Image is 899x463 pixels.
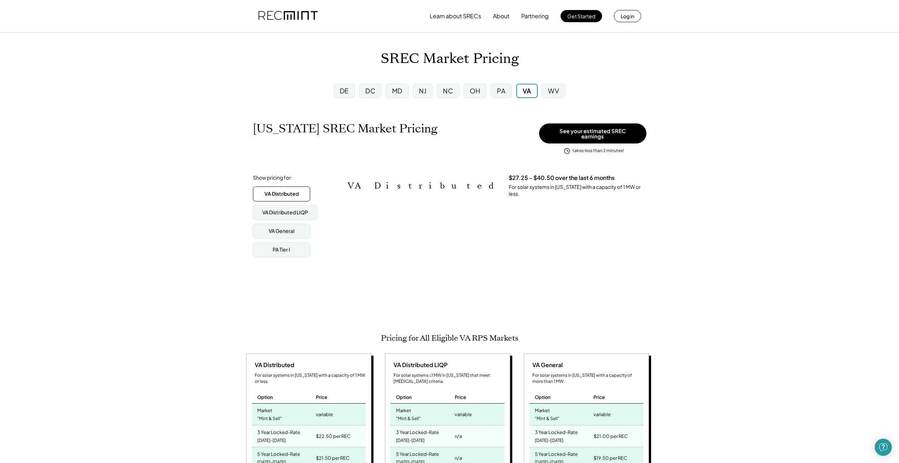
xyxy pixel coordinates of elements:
div: $22.50 per REC [316,431,351,441]
div: VA General [269,228,294,235]
div: NJ [419,86,426,95]
div: 3 Year Locked-Rate [535,427,578,435]
div: variable [593,409,611,419]
div: [DATE]-[DATE] [535,436,563,445]
div: takes less than 2 minutes! [572,148,624,154]
div: Price [455,394,466,400]
div: PA Tier I [273,246,290,253]
div: NC [443,86,453,95]
div: [DATE]-[DATE] [396,436,425,445]
div: For solar systems in [US_STATE] with a capacity of more than 1 MW. [532,372,643,385]
img: recmint-logotype%403x.png [258,4,318,28]
button: Log in [614,10,641,22]
div: variable [455,409,472,419]
div: Market [535,405,550,414]
h1: SREC Market Pricing [381,50,519,67]
div: For solar systems in [US_STATE] with a capacity of 1 MW or less. [255,372,366,385]
h3: $27.25 - $40.50 over the last 6 months [509,174,615,182]
div: Price [316,394,327,400]
div: $21.50 per REC [316,453,350,463]
div: For solar systems in [US_STATE] with a capacity of 1 MW or less. [509,184,646,198]
div: Price [593,394,605,400]
div: Market [396,405,411,414]
div: WV [548,86,559,95]
h1: [US_STATE] SREC Market Pricing [253,122,438,136]
div: 3 Year Locked-Rate [257,427,300,435]
div: "Mint & Sell" [535,414,560,424]
div: VA Distributed LIQP [391,361,448,369]
h2: Pricing for All Eligible VA RPS Markets [381,333,518,343]
div: variable [316,409,333,419]
div: Show pricing for: [253,174,292,181]
div: 5 Year Locked-Rate [396,449,439,457]
button: Get Started [561,10,602,22]
div: DC [365,86,375,95]
div: DE [340,86,349,95]
div: VA Distributed LIQP [262,209,308,216]
div: "Mint & Sell" [257,414,282,424]
h2: VA Distributed [348,181,498,191]
div: Market [257,405,272,414]
div: 3 Year Locked-Rate [396,427,439,435]
div: VA [523,86,531,95]
div: n/a [455,453,462,463]
div: VA General [529,361,563,369]
div: Option [257,394,273,400]
div: Option [396,394,412,400]
div: Open Intercom Messenger [875,439,892,456]
div: MD [392,86,402,95]
div: "Mint & Sell" [396,414,421,424]
div: For solar systems ≤1 MW in [US_STATE] that meet [MEDICAL_DATA] criteria. [394,372,504,385]
div: $19.50 per REC [593,453,627,463]
button: About [493,9,509,23]
div: Option [535,394,551,400]
button: See your estimated SREC earnings [539,123,646,143]
div: $21.00 per REC [593,431,628,441]
div: VA Distributed [264,190,299,198]
div: VA Distributed [252,361,294,369]
div: PA [497,86,505,95]
div: n/a [455,431,462,441]
div: 5 Year Locked-Rate [535,449,578,457]
div: OH [470,86,480,95]
button: Learn about SRECs [430,9,481,23]
div: 5 Year Locked-Rate [257,449,300,457]
div: [DATE]-[DATE] [257,436,286,445]
button: Partnering [521,9,549,23]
